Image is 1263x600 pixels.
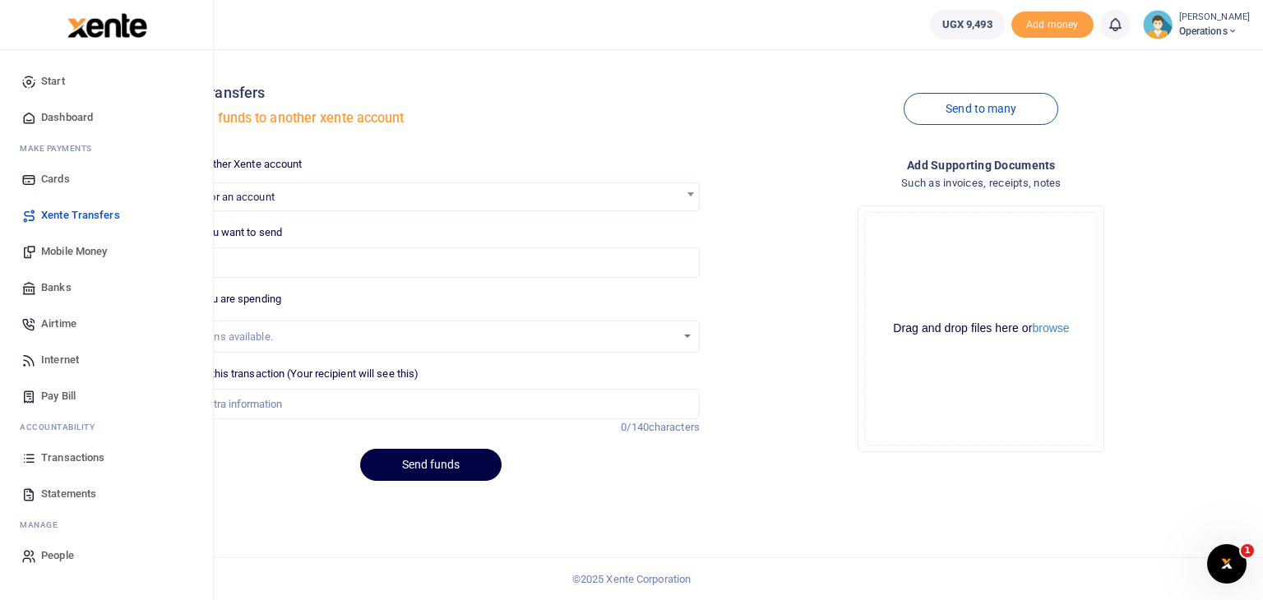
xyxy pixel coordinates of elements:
[163,389,700,420] input: Enter extra information
[163,84,700,102] h4: Xente transfers
[175,329,676,345] div: No options available.
[13,270,200,306] a: Banks
[904,93,1058,125] a: Send to many
[41,316,76,332] span: Airtime
[13,233,200,270] a: Mobile Money
[163,156,303,173] label: Select another Xente account
[942,16,992,33] span: UGX 9,493
[923,10,1011,39] li: Wallet ballance
[163,366,419,382] label: Memo for this transaction (Your recipient will see this)
[1143,10,1250,39] a: profile-user [PERSON_NAME] Operations
[13,306,200,342] a: Airtime
[360,449,502,481] button: Send funds
[28,142,92,155] span: ake Payments
[13,476,200,512] a: Statements
[163,247,700,279] input: UGX
[66,18,147,30] a: logo-small logo-large logo-large
[713,174,1250,192] h4: Such as invoices, receipts, notes
[32,421,95,433] span: countability
[41,73,65,90] span: Start
[13,342,200,378] a: Internet
[41,243,107,260] span: Mobile Money
[41,450,104,466] span: Transactions
[649,421,700,433] span: characters
[1032,322,1069,334] button: browse
[41,352,79,368] span: Internet
[41,109,93,126] span: Dashboard
[41,207,120,224] span: Xente Transfers
[1011,17,1094,30] a: Add money
[1241,544,1254,557] span: 1
[67,13,147,38] img: logo-large
[41,279,72,296] span: Banks
[13,414,200,440] li: Ac
[1011,12,1094,39] li: Toup your wallet
[170,191,275,203] span: Search for an account
[41,388,76,404] span: Pay Bill
[13,440,200,476] a: Transactions
[41,171,70,187] span: Cards
[13,378,200,414] a: Pay Bill
[713,156,1250,174] h4: Add supporting Documents
[13,161,200,197] a: Cards
[1207,544,1247,584] iframe: Intercom live chat
[865,321,1097,336] div: Drag and drop files here or
[1143,10,1173,39] img: profile-user
[13,197,200,233] a: Xente Transfers
[858,205,1104,452] div: File Uploader
[13,538,200,574] a: People
[41,486,96,502] span: Statements
[1179,24,1250,39] span: Operations
[13,63,200,99] a: Start
[13,136,200,161] li: M
[164,183,699,209] span: Search for an account
[13,99,200,136] a: Dashboard
[163,291,281,307] label: Reason you are spending
[28,519,58,531] span: anage
[163,182,700,211] span: Search for an account
[163,224,282,241] label: Amount you want to send
[13,512,200,538] li: M
[1011,12,1094,39] span: Add money
[930,10,1005,39] a: UGX 9,493
[163,110,700,127] h5: Transfer funds to another xente account
[41,547,74,564] span: People
[1179,11,1250,25] small: [PERSON_NAME]
[621,421,649,433] span: 0/140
